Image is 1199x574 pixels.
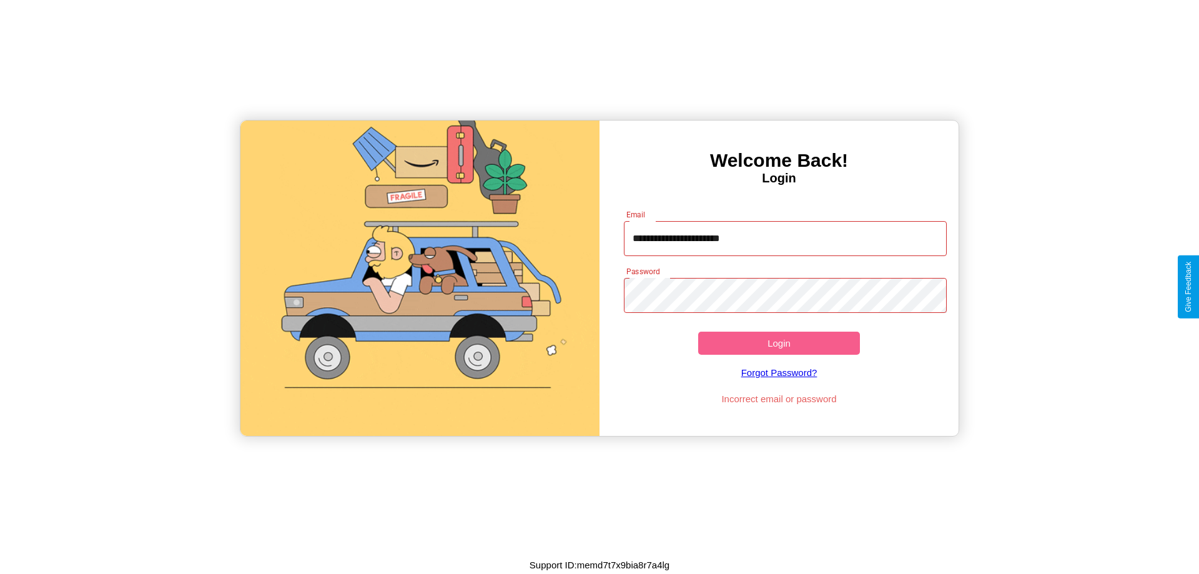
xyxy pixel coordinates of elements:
[530,557,669,573] p: Support ID: memd7t7x9bia8r7a4lg
[1184,262,1193,312] div: Give Feedback
[626,209,646,220] label: Email
[599,171,959,186] h4: Login
[599,150,959,171] h3: Welcome Back!
[618,355,941,390] a: Forgot Password?
[240,121,599,436] img: gif
[626,266,659,277] label: Password
[618,390,941,407] p: Incorrect email or password
[698,332,860,355] button: Login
